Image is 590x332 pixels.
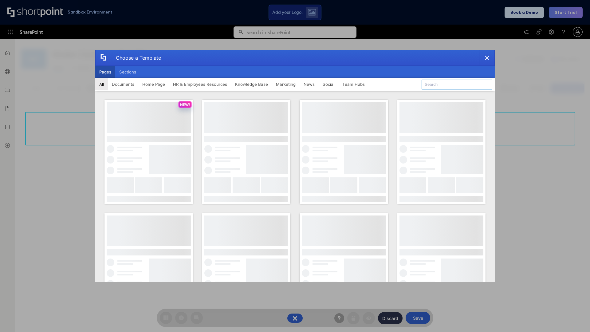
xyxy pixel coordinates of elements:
[231,78,272,90] button: Knowledge Base
[422,80,492,89] input: Search
[319,78,338,90] button: Social
[138,78,169,90] button: Home Page
[115,66,140,78] button: Sections
[338,78,369,90] button: Team Hubs
[559,302,590,332] iframe: Chat Widget
[108,78,138,90] button: Documents
[169,78,231,90] button: HR & Employees Resources
[180,102,190,107] p: NEW!
[95,66,115,78] button: Pages
[300,78,319,90] button: News
[95,78,108,90] button: All
[95,50,495,282] div: template selector
[111,50,161,65] div: Choose a Template
[272,78,300,90] button: Marketing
